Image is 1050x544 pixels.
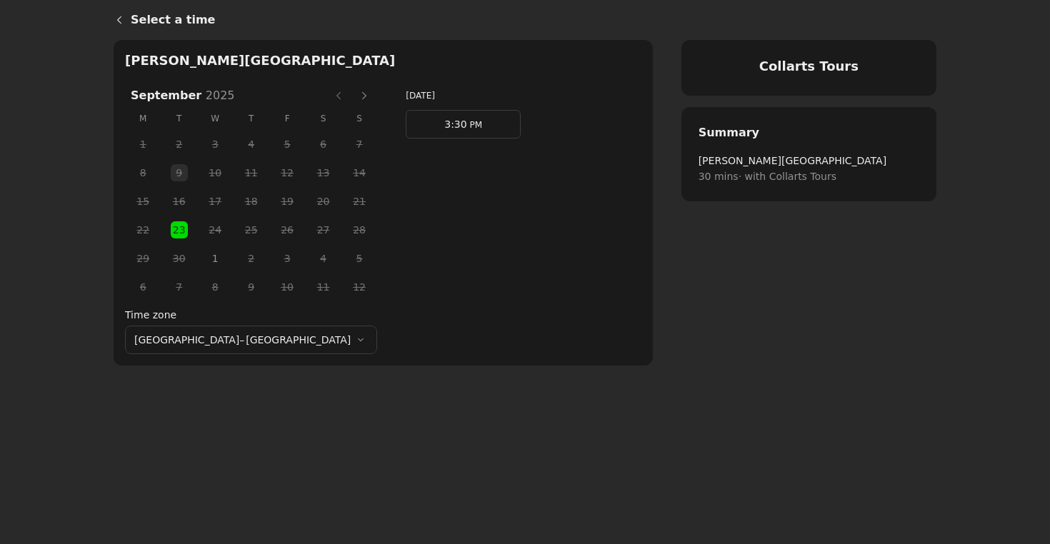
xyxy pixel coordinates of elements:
span: 30 mins · with Collarts Tours [699,168,919,184]
button: Thursday, 9 October 2025 [243,278,260,296]
button: Saturday, 6 September 2025 [315,136,332,153]
button: Friday, 5 September 2025 [279,136,296,153]
span: PM [467,120,482,130]
span: 4 [313,248,334,269]
span: M [125,107,161,130]
span: 10 [276,276,298,298]
span: 21 [349,191,370,212]
button: Sunday, 14 September 2025 [351,164,368,181]
span: 28 [349,219,370,241]
button: Saturday, 27 September 2025 [315,221,332,238]
button: Saturday, 20 September 2025 [315,193,332,210]
h2: [PERSON_NAME][GEOGRAPHIC_DATA] [125,51,641,70]
span: F [269,107,305,130]
button: Wednesday, 24 September 2025 [206,221,224,238]
span: 11 [313,276,334,298]
span: 13 [313,162,334,183]
button: Sunday, 28 September 2025 [351,221,368,238]
span: 15 [132,191,154,212]
span: [PERSON_NAME][GEOGRAPHIC_DATA] [699,153,919,168]
button: Friday, 10 October 2025 [279,278,296,296]
a: 3:30 PM [406,110,521,138]
span: 6 [313,134,334,155]
span: 5 [276,134,298,155]
span: 27 [313,219,334,241]
button: Saturday, 4 October 2025 [315,250,332,267]
button: Friday, 26 September 2025 [279,221,296,238]
button: Monday, 1 September 2025 [134,136,151,153]
span: 3 [204,134,226,155]
span: W [197,107,233,130]
span: 22 [132,219,154,241]
button: Monday, 6 October 2025 [134,278,151,296]
button: Friday, 12 September 2025 [279,164,296,181]
span: 19 [276,191,298,212]
h3: September [125,87,326,104]
span: 1 [132,134,154,155]
span: 2 [169,134,190,155]
span: S [341,107,378,130]
span: 9 [169,162,190,183]
button: Next month [353,84,376,107]
button: Wednesday, 8 October 2025 [206,278,224,296]
h1: Select a time [131,11,936,29]
button: Monday, 29 September 2025 [134,250,151,267]
button: Monday, 8 September 2025 [134,164,151,181]
button: Wednesday, 17 September 2025 [206,193,224,210]
button: Thursday, 18 September 2025 [243,193,260,210]
button: Monday, 15 September 2025 [134,193,151,210]
span: 17 [204,191,226,212]
button: Wednesday, 10 September 2025 [206,164,224,181]
span: 5 [349,248,370,269]
span: 8 [204,276,226,298]
span: 1 [204,248,226,269]
span: 25 [241,219,262,241]
span: 6 [132,276,154,298]
label: Time zone [125,307,377,323]
button: Wednesday, 3 September 2025 [206,136,224,153]
button: Tuesday, 16 September 2025 [171,193,188,210]
button: Saturday, 13 September 2025 [315,164,332,181]
button: Thursday, 2 October 2025 [243,250,260,267]
button: Previous month [327,84,350,107]
button: Wednesday, 1 October 2025 [206,250,224,267]
button: Tuesday, 7 October 2025 [171,278,188,296]
span: 29 [132,248,154,269]
button: Sunday, 12 October 2025 [351,278,368,296]
span: 16 [169,191,190,212]
h4: Collarts Tours [699,57,919,76]
h2: Summary [699,124,919,141]
button: Friday, 3 October 2025 [279,250,296,267]
span: 18 [241,191,262,212]
span: 20 [313,191,334,212]
span: 8 [132,162,154,183]
span: 30 [169,248,190,269]
h3: [DATE] [406,89,638,103]
button: Thursday, 11 September 2025 [243,164,260,181]
button: Thursday, 25 September 2025 [243,221,260,238]
span: 26 [276,219,298,241]
span: 7 [169,276,190,298]
button: Sunday, 7 September 2025 [351,136,368,153]
button: Sunday, 5 October 2025 [351,250,368,267]
span: T [161,107,196,130]
button: Saturday, 11 October 2025 [315,278,332,296]
span: 14 [349,162,370,183]
span: 3 [276,248,298,269]
span: 4 [241,134,262,155]
span: 24 [204,219,226,241]
span: 12 [349,276,370,298]
button: Tuesday, 2 September 2025 [171,136,188,153]
button: Monday, 22 September 2025 [134,221,151,238]
span: 7 [349,134,370,155]
span: 12 [276,162,298,183]
button: Tuesday, 9 September 2025 [171,164,188,181]
button: Tuesday, 23 September 2025 selected [171,221,188,238]
button: Tuesday, 30 September 2025 [171,250,188,267]
span: 9 [241,276,262,298]
span: 11 [241,162,262,183]
span: 3:30 [444,119,466,130]
button: Sunday, 21 September 2025 [351,193,368,210]
span: 10 [204,162,226,183]
span: 2025 [206,89,235,102]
